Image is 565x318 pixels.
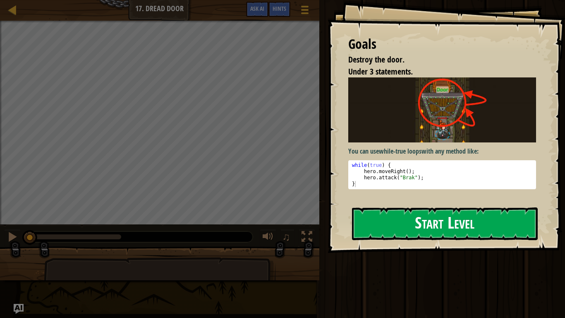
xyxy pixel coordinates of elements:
button: Ctrl + P: Pause [4,229,21,246]
button: Ask AI [14,304,24,314]
li: Under 3 statements. [338,66,534,78]
p: You can use with any method like: [348,147,536,156]
button: Show game menu [294,2,315,21]
button: Ask AI [246,2,268,17]
button: Start Level [352,207,538,240]
button: ♫ [280,229,294,246]
span: Under 3 statements. [348,66,413,77]
strong: while-true loops [379,147,421,156]
button: Toggle fullscreen [299,229,315,246]
span: Destroy the door. [348,54,405,65]
div: Goals [348,35,536,54]
img: Dread door [348,77,536,142]
span: ♫ [282,231,290,243]
button: Adjust volume [260,229,276,246]
span: Hints [273,5,286,12]
span: Ask AI [250,5,264,12]
li: Destroy the door. [338,54,534,66]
